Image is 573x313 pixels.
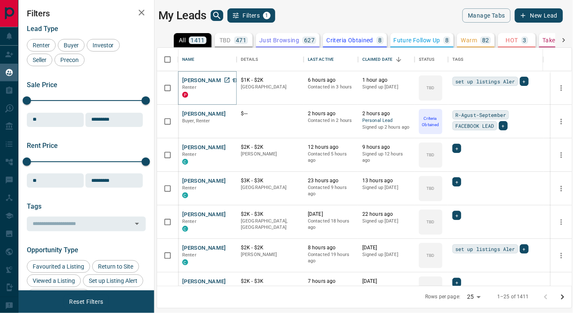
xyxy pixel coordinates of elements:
[308,184,354,197] p: Contacted 9 hours ago
[362,124,410,131] p: Signed up 2 hours ago
[182,226,188,232] div: condos.ca
[308,117,354,124] p: Contacted in 2 hours
[426,252,434,259] p: TBD
[30,277,78,284] span: Viewed a Listing
[158,9,206,22] h1: My Leads
[555,283,568,295] button: more
[54,54,85,66] div: Precon
[57,57,82,63] span: Precon
[237,48,304,71] div: Details
[425,293,460,300] p: Rows per page:
[415,48,448,71] div: Status
[455,178,458,186] span: +
[264,13,270,18] span: 1
[30,263,87,270] span: Favourited a Listing
[241,151,299,158] p: [PERSON_NAME]
[308,144,354,151] p: 12 hours ago
[393,54,405,65] button: Sort
[179,37,186,43] p: All
[455,111,506,119] span: R-Agust-September
[362,177,410,184] p: 13 hours ago
[178,48,237,71] div: Name
[92,260,139,273] div: Return to Site
[182,177,226,185] button: [PERSON_NAME]
[61,42,82,49] span: Buyer
[554,289,571,305] button: Go to next page
[452,144,461,153] div: +
[182,110,226,118] button: [PERSON_NAME]
[308,244,354,251] p: 8 hours ago
[27,8,146,18] h2: Filters
[308,251,354,264] p: Contacted 19 hours ago
[426,85,434,91] p: TBD
[555,182,568,195] button: more
[420,115,441,128] p: Criteria Obtained
[30,42,53,49] span: Renter
[362,244,410,251] p: [DATE]
[308,151,354,164] p: Contacted 5 hours ago
[515,8,563,23] button: New Lead
[304,48,358,71] div: Last Active
[462,8,510,23] button: Manage Tabs
[241,184,299,191] p: [GEOGRAPHIC_DATA]
[182,185,196,191] span: Renter
[241,211,299,218] p: $2K - $3K
[182,211,226,219] button: [PERSON_NAME]
[182,92,188,98] div: property.ca
[394,37,440,43] p: Future Follow Up
[455,245,515,253] span: set up listings Aler
[362,151,410,164] p: Signed up 12 hours ago
[362,84,410,91] p: Signed up [DATE]
[426,219,434,225] p: TBD
[236,37,246,43] p: 471
[362,285,410,292] p: Signed up [DATE]
[58,39,85,52] div: Buyer
[90,42,117,49] span: Investor
[241,84,299,91] p: [GEOGRAPHIC_DATA]
[555,216,568,228] button: more
[182,48,195,71] div: Name
[308,48,334,71] div: Last Active
[182,259,188,265] div: condos.ca
[426,185,434,191] p: TBD
[461,37,478,43] p: Warm
[362,278,410,285] p: [DATE]
[304,37,315,43] p: 627
[30,57,49,63] span: Seller
[455,144,458,153] span: +
[452,211,461,220] div: +
[222,75,232,85] a: Open in New Tab
[464,291,484,303] div: 25
[455,278,458,287] span: +
[182,85,196,90] span: Renter
[448,48,544,71] div: Tags
[523,77,526,85] span: +
[182,252,196,258] span: Renter
[182,192,188,198] div: condos.ca
[95,263,136,270] span: Return to Site
[308,84,354,91] p: Contacted in 3 hours
[362,48,393,71] div: Claimed Date
[241,278,299,285] p: $2K - $3K
[362,184,410,191] p: Signed up [DATE]
[27,202,41,210] span: Tags
[182,159,188,165] div: condos.ca
[219,37,231,43] p: TBD
[83,274,143,287] div: Set up Listing Alert
[27,260,90,273] div: Favourited a Listing
[452,48,464,71] div: Tags
[27,81,57,89] span: Sale Price
[555,115,568,128] button: more
[506,37,518,43] p: HOT
[455,122,494,130] span: FACEBOOK LEAD
[362,251,410,258] p: Signed up [DATE]
[131,218,143,230] button: Open
[445,37,449,43] p: 8
[482,37,489,43] p: 82
[182,278,226,286] button: [PERSON_NAME]
[455,77,515,85] span: set up listings Aler
[27,39,56,52] div: Renter
[182,152,196,157] span: Renter
[182,244,226,252] button: [PERSON_NAME]
[182,77,271,85] button: [PERSON_NAME] [PERSON_NAME]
